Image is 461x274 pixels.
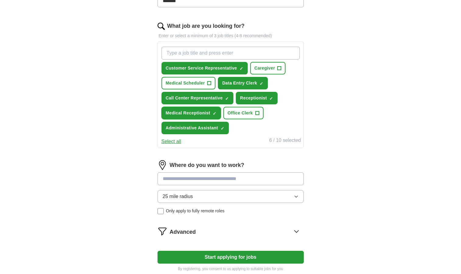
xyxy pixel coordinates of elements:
[161,107,221,119] button: Medical Receptionist✓
[250,62,286,74] button: Caregiver
[254,65,275,71] span: Caregiver
[223,107,264,119] button: Office Clerk
[269,96,273,101] span: ✓
[166,95,223,101] span: Call Center Representative
[269,137,301,145] div: 6 / 10 selected
[222,80,257,86] span: Data Entry Clerk
[161,92,233,104] button: Call Center Representative✓
[166,110,210,116] span: Medical Receptionist
[166,125,218,131] span: Administrative Assistant
[166,208,225,214] span: Only apply to fully remote roles
[161,138,181,145] button: Select all
[161,122,229,134] button: Administrative Assistant✓
[228,110,253,116] span: Office Clerk
[170,228,196,236] span: Advanced
[240,95,267,101] span: Receptionist
[158,226,167,236] img: filter
[225,96,229,101] span: ✓
[260,81,263,86] span: ✓
[158,208,164,214] input: Only apply to fully remote roles
[158,190,304,203] button: 25 mile radius
[218,77,268,89] button: Data Entry Clerk✓
[161,77,216,89] button: Medical Scheduler
[236,92,278,104] button: Receptionist✓
[163,193,193,200] span: 25 mile radius
[170,161,244,169] label: Where do you want to work?
[166,80,205,86] span: Medical Scheduler
[158,251,304,264] button: Start applying for jobs
[161,47,300,59] input: Type a job title and press enter
[158,266,304,272] p: By registering, you consent to us applying to suitable jobs for you
[161,62,248,74] button: Customer Service Representative✓
[221,126,224,131] span: ✓
[213,111,216,116] span: ✓
[167,22,245,30] label: What job are you looking for?
[166,65,237,71] span: Customer Service Representative
[158,33,304,39] p: Enter or select a minimum of 3 job titles (4-8 recommended)
[239,66,243,71] span: ✓
[158,160,167,170] img: location.png
[158,23,165,30] img: search.png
